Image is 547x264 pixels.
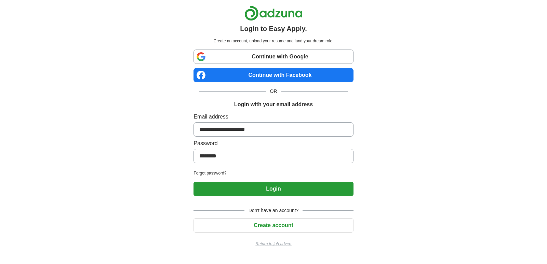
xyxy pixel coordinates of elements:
button: Create account [194,218,353,233]
label: Password [194,139,353,148]
span: Don't have an account? [244,207,303,214]
a: Create account [194,222,353,228]
a: Return to job advert [194,241,353,247]
h1: Login with your email address [234,100,313,109]
a: Forgot password? [194,170,353,176]
h1: Login to Easy Apply. [240,24,307,34]
a: Continue with Facebook [194,68,353,82]
a: Continue with Google [194,50,353,64]
img: Adzuna logo [244,5,303,21]
span: OR [266,88,281,95]
button: Login [194,182,353,196]
p: Create an account, upload your resume and land your dream role. [195,38,352,44]
label: Email address [194,113,353,121]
